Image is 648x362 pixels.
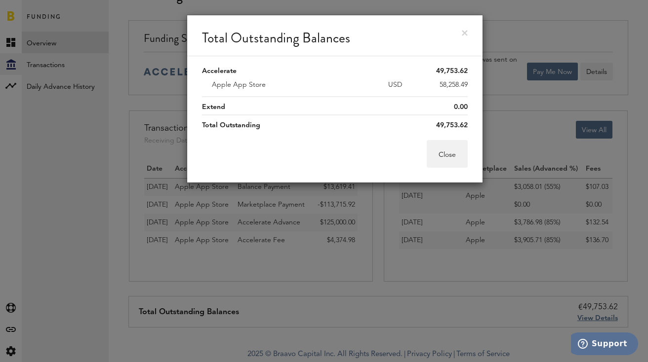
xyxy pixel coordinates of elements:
div: Total Outstanding [202,120,260,130]
td: USD [362,76,415,94]
div: 0.00 [202,102,468,112]
div: Total Outstanding Balances [187,15,483,56]
td: 58,258.49 [414,76,468,94]
iframe: Opens a widget where you can find more information [571,332,638,357]
td: Apple App Store [202,76,362,94]
div: 49,753.62 [202,120,468,130]
div: Accelerate [202,66,237,76]
div: Extend [202,102,225,112]
div: 49,753.62 [202,66,468,76]
button: Close [427,140,468,168]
